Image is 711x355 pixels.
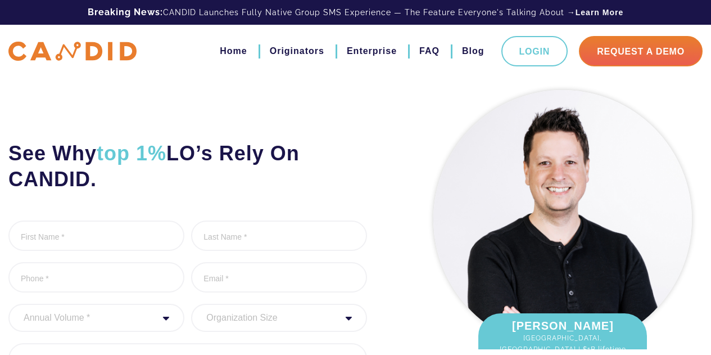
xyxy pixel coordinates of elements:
b: Breaking News: [88,7,163,17]
a: Enterprise [347,42,397,61]
a: Home [220,42,247,61]
a: Blog [462,42,484,61]
input: Email * [191,262,367,293]
h2: See Why LO’s Rely On CANDID. [8,141,367,192]
input: First Name * [8,221,184,251]
span: top 1% [97,142,166,165]
input: Phone * [8,262,184,293]
a: Request A Demo [579,36,703,66]
a: Learn More [576,7,623,18]
a: FAQ [419,42,440,61]
a: Originators [270,42,324,61]
a: Login [501,36,568,66]
input: Last Name * [191,221,367,251]
img: CANDID APP [8,42,137,61]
